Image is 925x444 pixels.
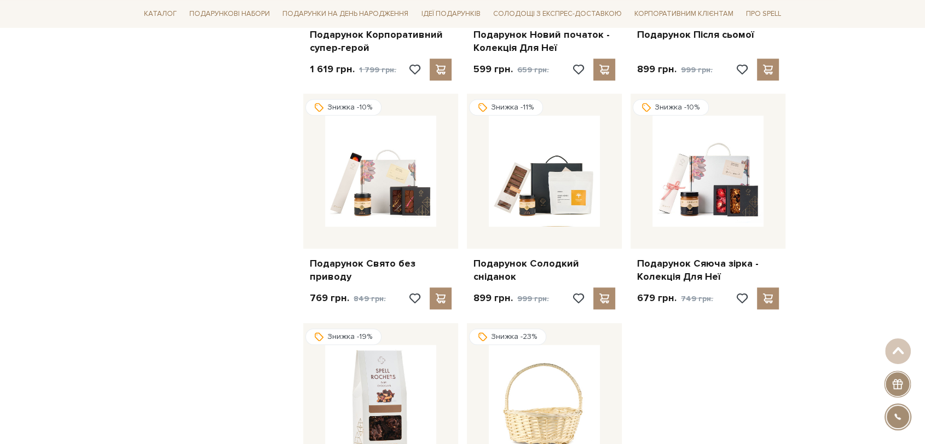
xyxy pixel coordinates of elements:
[681,65,713,74] span: 999 грн.
[359,65,396,74] span: 1 799 грн.
[742,5,785,22] a: Про Spell
[417,5,484,22] a: Ідеї подарунків
[517,65,549,74] span: 659 грн.
[305,99,381,116] div: Знижка -10%
[637,292,713,305] p: 679 грн.
[473,28,615,54] a: Подарунок Новий початок - Колекція Для Неї
[140,5,181,22] a: Каталог
[310,257,452,283] a: Подарунок Свято без приводу
[185,5,274,22] a: Подарункові набори
[630,5,738,22] a: Корпоративним клієнтам
[637,28,779,41] a: Подарунок Після сьомої
[305,328,381,345] div: Знижка -19%
[633,99,709,116] div: Знижка -10%
[637,257,779,283] a: Подарунок Сяюча зірка - Колекція Для Неї
[354,294,386,303] span: 849 грн.
[489,4,626,23] a: Солодощі з експрес-доставкою
[310,63,396,76] p: 1 619 грн.
[473,257,615,283] a: Подарунок Солодкий сніданок
[517,294,549,303] span: 999 грн.
[681,294,713,303] span: 749 грн.
[637,63,713,76] p: 899 грн.
[310,28,452,54] a: Подарунок Корпоративний супер-герой
[310,292,386,305] p: 769 грн.
[278,5,413,22] a: Подарунки на День народження
[469,99,543,116] div: Знижка -11%
[473,292,549,305] p: 899 грн.
[473,63,549,76] p: 599 грн.
[469,328,546,345] div: Знижка -23%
